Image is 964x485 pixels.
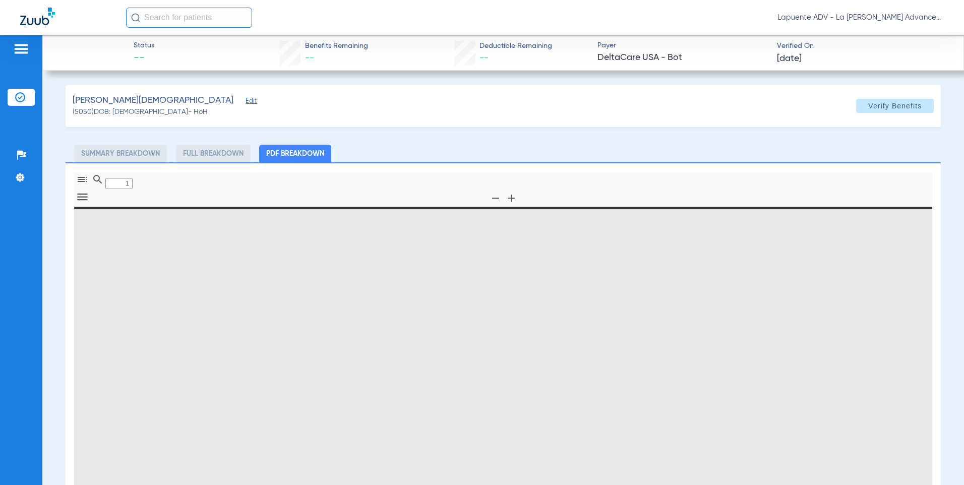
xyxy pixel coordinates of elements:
[503,191,520,206] button: Zoom In
[246,97,255,107] span: Edit
[597,40,768,51] span: Payer
[488,198,503,206] pdf-shy-button: Zoom Out
[868,102,922,110] span: Verify Benefits
[74,179,90,187] pdf-shy-button: Toggle Sidebar
[13,43,29,55] img: hamburger-icon
[777,13,944,23] span: Lapuente ADV - La [PERSON_NAME] Advanced Dentistry
[479,53,489,63] span: --
[777,41,948,51] span: Verified On
[89,172,106,187] button: Find in Document
[105,178,133,189] input: Page
[487,191,504,206] button: Zoom Out
[74,172,91,187] button: Toggle Sidebar
[479,41,552,51] span: Deductible Remaining
[176,145,251,162] li: Full Breakdown
[76,190,89,204] svg: Tools
[74,191,91,205] button: Tools
[73,107,208,117] span: (5050) DOB: [DEMOGRAPHIC_DATA] - HoH
[126,8,252,28] input: Search for patients
[73,94,233,107] span: [PERSON_NAME][DEMOGRAPHIC_DATA]
[503,198,519,206] pdf-shy-button: Zoom In
[134,51,154,66] span: --
[134,40,154,51] span: Status
[20,8,55,25] img: Zuub Logo
[777,52,802,65] span: [DATE]
[90,179,105,187] pdf-shy-button: Find in Document
[305,41,368,51] span: Benefits Remaining
[305,53,314,63] span: --
[131,13,140,22] img: Search Icon
[259,145,331,162] li: PDF Breakdown
[74,145,167,162] li: Summary Breakdown
[856,99,934,113] button: Verify Benefits
[597,51,768,64] span: DeltaCare USA - Bot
